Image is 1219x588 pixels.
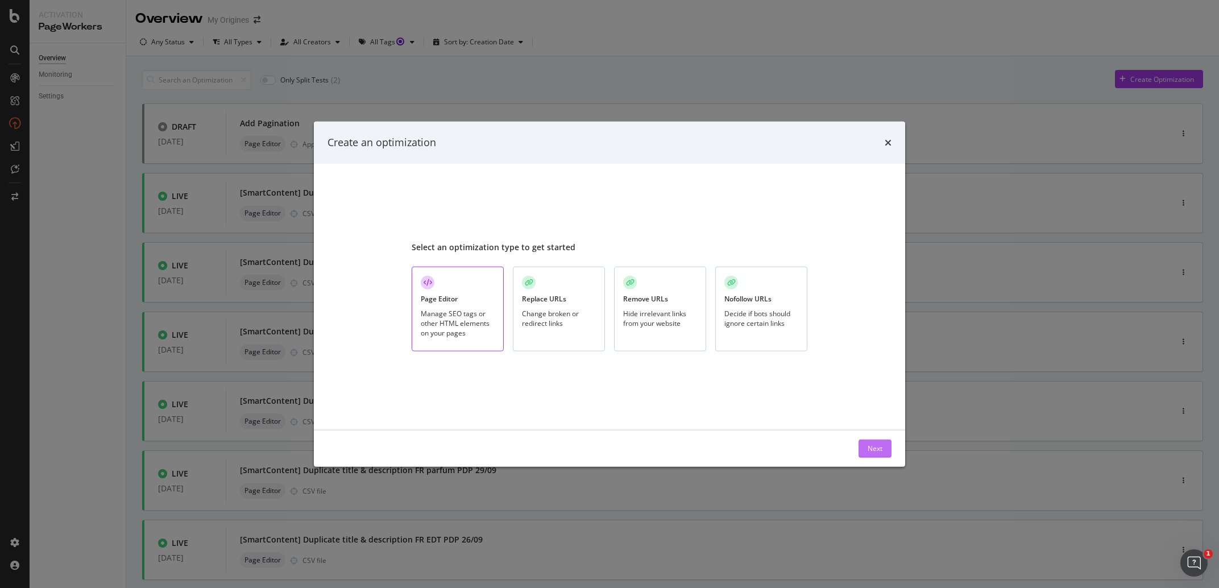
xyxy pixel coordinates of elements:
button: Next [859,439,892,457]
div: times [885,135,892,150]
div: Page Editor [421,294,458,304]
div: Change broken or redirect links [522,308,596,328]
div: Manage SEO tags or other HTML elements on your pages [421,308,495,337]
div: modal [314,122,905,467]
div: Next [868,444,882,453]
div: Create an optimization [327,135,436,150]
div: Remove URLs [623,294,668,304]
div: Nofollow URLs [724,294,772,304]
div: Select an optimization type to get started [412,242,807,253]
iframe: Intercom live chat [1180,549,1208,577]
div: Replace URLs [522,294,566,304]
div: Hide irrelevant links from your website [623,308,697,328]
div: Decide if bots should ignore certain links [724,308,798,328]
span: 1 [1204,549,1213,558]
